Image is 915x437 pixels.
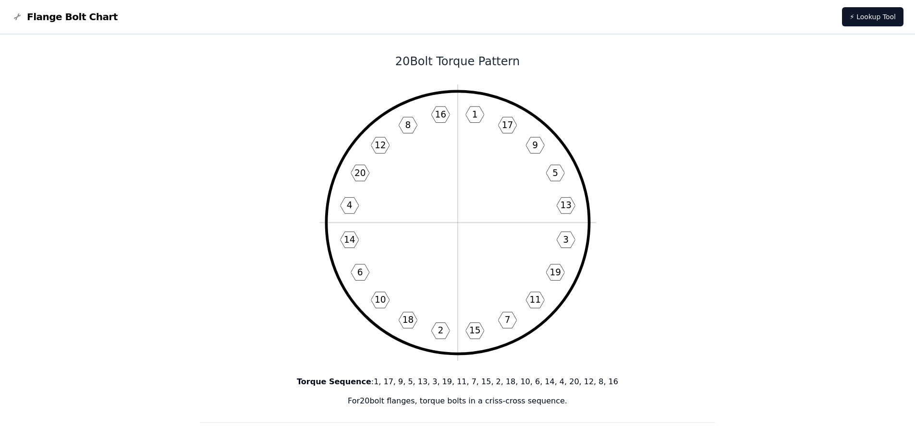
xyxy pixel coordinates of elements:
[374,140,386,150] text: 12
[469,325,480,335] text: 15
[549,267,561,277] text: 19
[12,11,23,23] img: Flange Bolt Chart Logo
[532,140,538,150] text: 9
[438,325,443,335] text: 2
[297,377,371,386] b: Torque Sequence
[402,315,414,325] text: 18
[200,376,716,388] p: : 1, 17, 9, 5, 13, 3, 19, 11, 7, 15, 2, 18, 10, 6, 14, 4, 20, 12, 8, 16
[12,10,118,24] a: Flange Bolt Chart LogoFlange Bolt Chart
[346,201,352,211] text: 4
[504,315,510,325] text: 7
[200,395,716,407] p: For 20 bolt flanges, torque bolts in a criss-cross sequence.
[27,10,118,24] span: Flange Bolt Chart
[529,295,541,305] text: 11
[354,168,366,178] text: 20
[357,267,363,277] text: 6
[435,109,446,119] text: 16
[343,235,355,245] text: 14
[472,109,477,119] text: 1
[563,235,569,245] text: 3
[405,120,411,130] text: 8
[842,7,903,26] a: ⚡ Lookup Tool
[560,201,572,211] text: 13
[374,295,386,305] text: 10
[552,168,558,178] text: 5
[501,120,513,130] text: 17
[200,54,716,69] h1: 20 Bolt Torque Pattern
